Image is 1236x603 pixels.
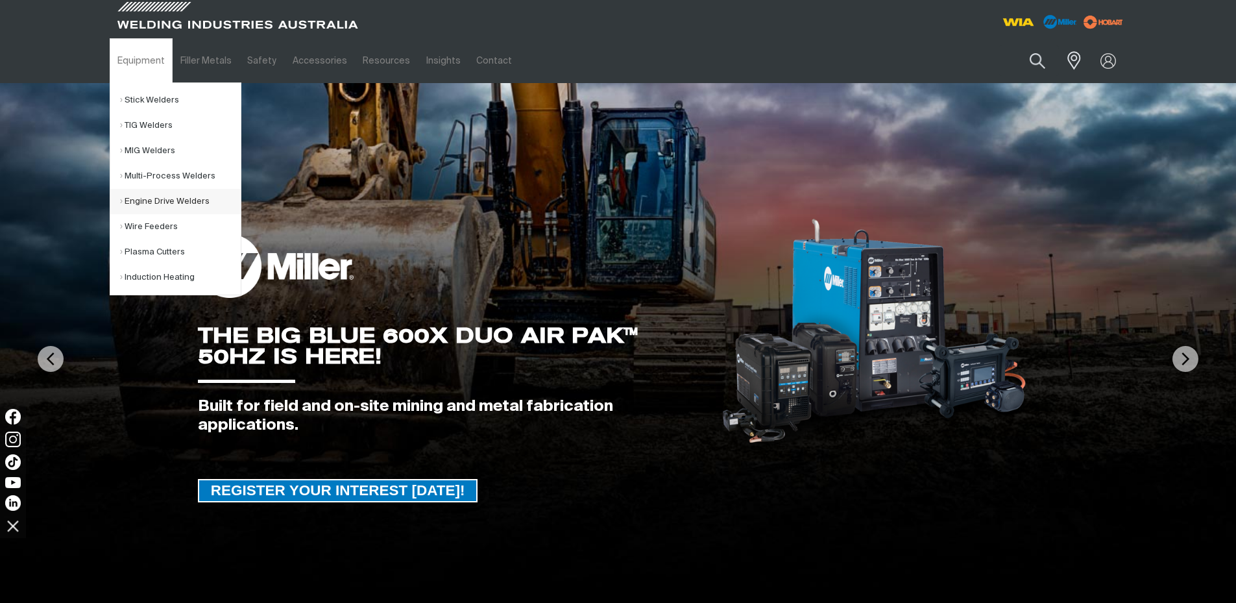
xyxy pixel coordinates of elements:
[1015,45,1060,76] button: Search products
[199,479,477,502] span: REGISTER YOUR INTEREST [DATE]!
[120,113,241,138] a: TIG Welders
[5,495,21,511] img: LinkedIn
[355,38,418,83] a: Resources
[120,240,241,265] a: Plasma Cutters
[2,515,24,537] img: hide socials
[1172,346,1198,372] img: NextArrow
[5,432,21,447] img: Instagram
[173,38,239,83] a: Filler Metals
[198,397,701,435] div: Built for field and on-site mining and metal fabrication applications.
[110,82,241,295] ul: Equipment Submenu
[468,38,520,83] a: Contact
[5,409,21,425] img: Facebook
[120,189,241,214] a: Engine Drive Welders
[999,45,1059,76] input: Product name or item number...
[110,38,173,83] a: Equipment
[120,265,241,290] a: Induction Heating
[120,88,241,113] a: Stick Welders
[5,454,21,470] img: TikTok
[1080,12,1127,32] img: miller
[239,38,284,83] a: Safety
[198,325,701,367] div: THE BIG BLUE 600X DUO AIR PAK™ 50HZ IS HERE!
[418,38,468,83] a: Insights
[5,477,21,488] img: YouTube
[110,38,873,83] nav: Main
[120,138,241,164] a: MIG Welders
[120,164,241,189] a: Multi-Process Welders
[38,346,64,372] img: PrevArrow
[285,38,355,83] a: Accessories
[120,214,241,240] a: Wire Feeders
[198,479,478,502] a: REGISTER YOUR INTEREST TODAY!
